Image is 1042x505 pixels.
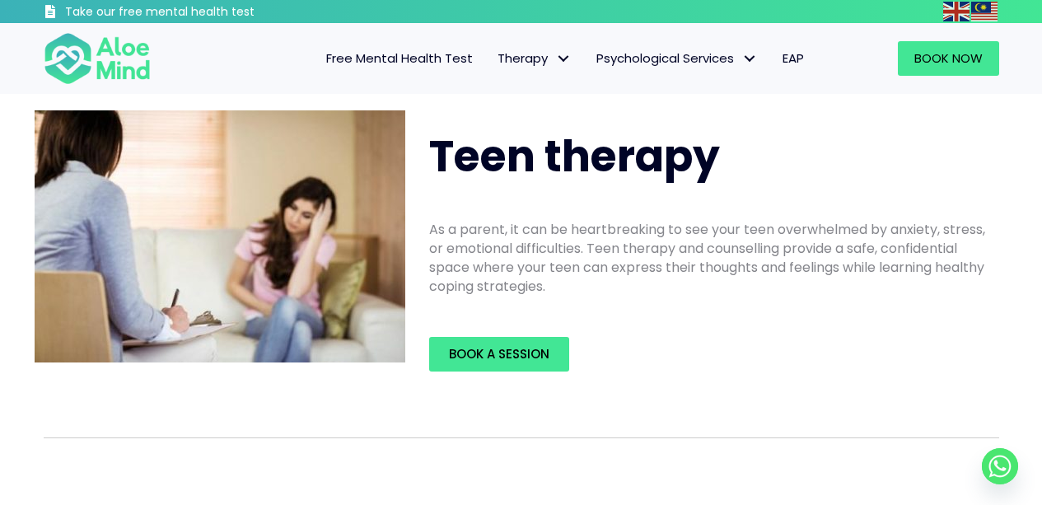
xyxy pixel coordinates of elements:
[314,41,485,76] a: Free Mental Health Test
[552,47,576,71] span: Therapy: submenu
[44,31,151,86] img: Aloe mind Logo
[982,448,1018,484] a: Whatsapp
[596,49,758,67] span: Psychological Services
[485,41,584,76] a: TherapyTherapy: submenu
[898,41,999,76] a: Book Now
[943,2,971,21] a: English
[429,337,569,372] a: Book a Session
[738,47,762,71] span: Psychological Services: submenu
[429,126,720,186] span: Teen therapy
[35,110,405,362] img: teen therapy2
[770,41,816,76] a: EAP
[943,2,970,21] img: en
[326,49,473,67] span: Free Mental Health Test
[429,220,989,297] p: As a parent, it can be heartbreaking to see your teen overwhelmed by anxiety, stress, or emotiona...
[65,4,343,21] h3: Take our free mental health test
[449,345,549,362] span: Book a Session
[584,41,770,76] a: Psychological ServicesPsychological Services: submenu
[783,49,804,67] span: EAP
[971,2,999,21] a: Malay
[44,4,343,23] a: Take our free mental health test
[172,41,816,76] nav: Menu
[971,2,998,21] img: ms
[498,49,572,67] span: Therapy
[914,49,983,67] span: Book Now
